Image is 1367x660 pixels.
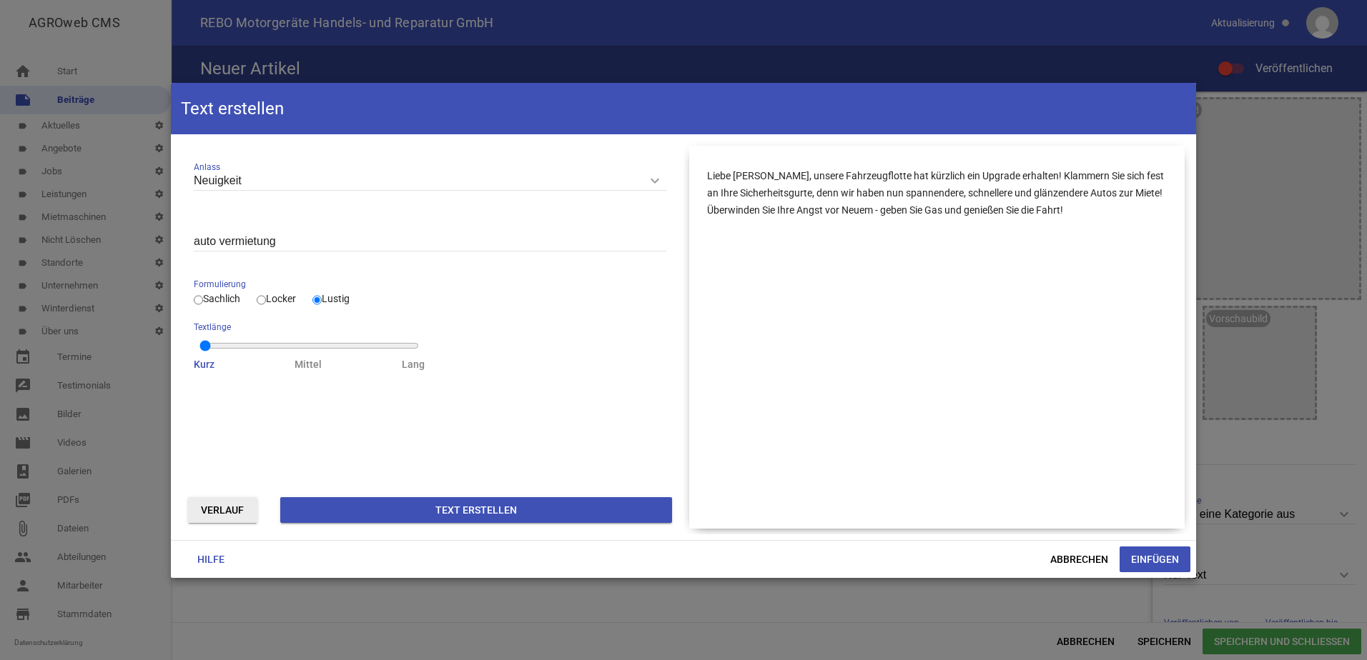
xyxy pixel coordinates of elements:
[643,169,666,192] i: keyboard_arrow_down
[707,167,1167,219] p: Liebe [PERSON_NAME], unsere Fahrzeugflotte hat kürzlich ein Upgrade erhalten! Klammern Sie sich f...
[312,293,350,304] label: Lustig
[1120,546,1190,572] button: Einfügen
[257,293,296,304] label: Locker
[188,497,257,523] button: Verlauf
[194,293,240,304] label: Sachlich
[312,291,322,309] input: Lustig
[257,291,266,309] input: Locker
[194,277,666,291] div: Formulierung
[194,291,203,309] input: Sachlich
[177,546,245,572] span: HILFE
[280,497,672,523] button: Text erstellen
[194,320,425,334] div: Textlänge
[181,97,284,120] h4: Text erstellen
[194,357,214,371] span: Kurz
[402,357,425,371] span: Lang
[1039,546,1120,572] span: Abbrechen
[295,357,322,371] span: Mittel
